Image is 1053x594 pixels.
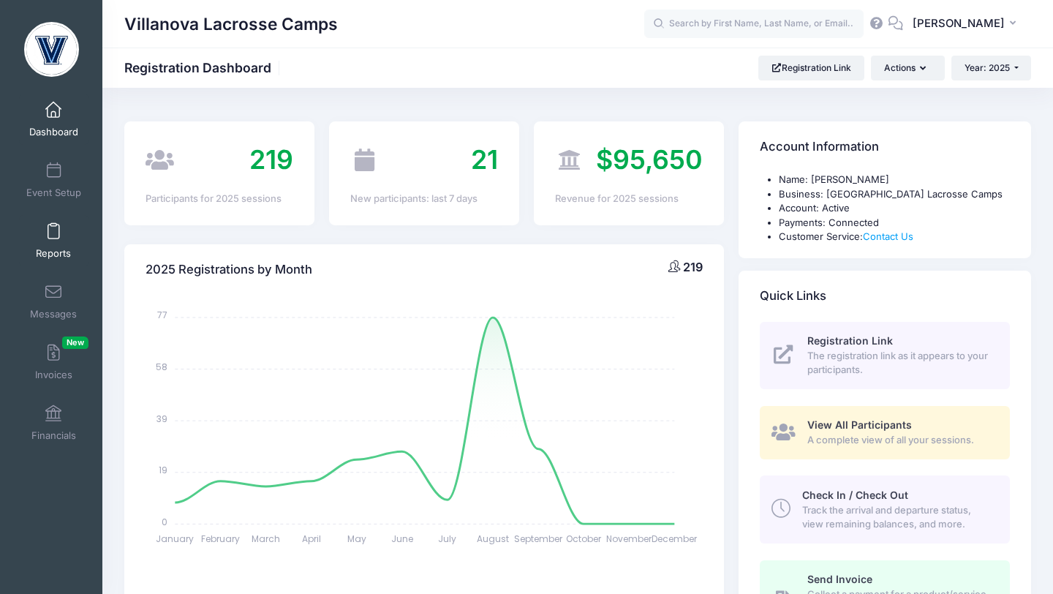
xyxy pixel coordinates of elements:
[760,475,1010,543] a: Check In / Check Out Track the arrival and departure status, view remaining balances, and more.
[477,533,509,545] tspan: August
[807,418,912,431] span: View All Participants
[951,56,1031,80] button: Year: 2025
[760,275,826,317] h4: Quick Links
[347,533,366,545] tspan: May
[249,143,293,176] span: 219
[31,429,76,442] span: Financials
[162,515,168,527] tspan: 0
[758,56,864,80] a: Registration Link
[807,433,993,448] span: A complete view of all your sessions.
[807,573,872,585] span: Send Invoice
[124,7,338,41] h1: Villanova Lacrosse Camps
[19,215,88,266] a: Reports
[35,369,72,381] span: Invoices
[30,308,77,320] span: Messages
[760,127,879,168] h4: Account Information
[566,533,602,545] tspan: October
[913,15,1005,31] span: [PERSON_NAME]
[779,187,1010,202] li: Business: [GEOGRAPHIC_DATA] Lacrosse Camps
[779,216,1010,230] li: Payments: Connected
[157,412,168,424] tspan: 39
[158,309,168,321] tspan: 77
[146,249,312,290] h4: 2025 Registrations by Month
[644,10,864,39] input: Search by First Name, Last Name, or Email...
[779,201,1010,216] li: Account: Active
[863,230,913,242] a: Contact Us
[807,349,993,377] span: The registration link as it appears to your participants.
[683,260,703,274] span: 219
[606,533,652,545] tspan: November
[302,533,321,545] tspan: April
[802,503,993,532] span: Track the arrival and departure status, view remaining balances, and more.
[29,126,78,138] span: Dashboard
[871,56,944,80] button: Actions
[807,334,893,347] span: Registration Link
[779,230,1010,244] li: Customer Service:
[156,361,168,373] tspan: 58
[652,533,698,545] tspan: December
[514,533,563,545] tspan: September
[62,337,88,349] span: New
[124,60,284,75] h1: Registration Dashboard
[760,322,1010,389] a: Registration Link The registration link as it appears to your participants.
[252,533,280,545] tspan: March
[903,7,1031,41] button: [PERSON_NAME]
[24,22,79,77] img: Villanova Lacrosse Camps
[19,94,88,145] a: Dashboard
[201,533,240,545] tspan: February
[159,464,168,476] tspan: 19
[36,247,71,260] span: Reports
[19,397,88,448] a: Financials
[555,192,703,206] div: Revenue for 2025 sessions
[26,187,81,199] span: Event Setup
[802,489,908,501] span: Check In / Check Out
[965,62,1010,73] span: Year: 2025
[156,533,195,545] tspan: January
[471,143,498,176] span: 21
[19,154,88,206] a: Event Setup
[596,143,703,176] span: $95,650
[391,533,413,545] tspan: June
[779,173,1010,187] li: Name: [PERSON_NAME]
[19,337,88,388] a: InvoicesNew
[19,276,88,327] a: Messages
[439,533,457,545] tspan: July
[760,406,1010,459] a: View All Participants A complete view of all your sessions.
[350,192,498,206] div: New participants: last 7 days
[146,192,293,206] div: Participants for 2025 sessions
